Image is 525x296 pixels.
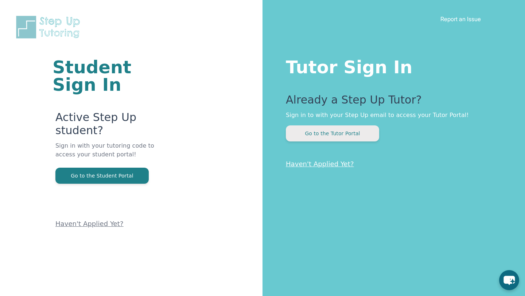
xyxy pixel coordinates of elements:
button: Go to the Tutor Portal [286,125,379,141]
a: Go to the Student Portal [55,172,149,179]
a: Haven't Applied Yet? [55,220,124,227]
p: Sign in with your tutoring code to access your student portal! [55,141,175,168]
button: chat-button [499,270,519,290]
p: Active Step Up student? [55,111,175,141]
p: Sign in to with your Step Up email to access your Tutor Portal! [286,111,496,120]
h1: Student Sign In [52,58,175,93]
a: Report an Issue [440,15,481,23]
img: Step Up Tutoring horizontal logo [15,15,85,40]
a: Haven't Applied Yet? [286,160,354,168]
h1: Tutor Sign In [286,55,496,76]
p: Already a Step Up Tutor? [286,93,496,111]
button: Go to the Student Portal [55,168,149,184]
a: Go to the Tutor Portal [286,130,379,137]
